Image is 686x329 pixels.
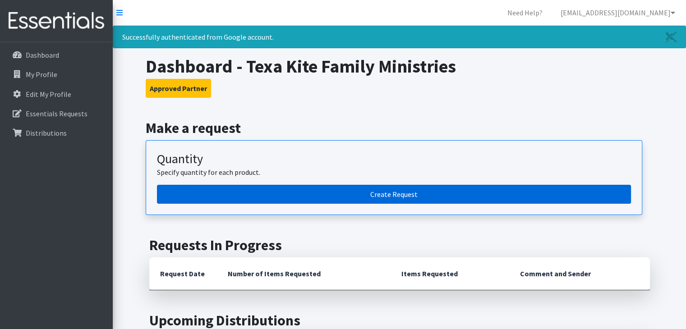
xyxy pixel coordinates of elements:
a: Create a request by quantity [157,185,631,204]
p: Edit My Profile [26,90,71,99]
a: Close [657,26,686,48]
th: Number of Items Requested [217,257,391,290]
div: Successfully authenticated from Google account. [113,26,686,48]
a: Need Help? [500,4,550,22]
button: Approved Partner [146,79,211,98]
th: Comment and Sender [509,257,649,290]
a: Essentials Requests [4,105,109,123]
p: Essentials Requests [26,109,87,118]
img: HumanEssentials [4,6,109,36]
th: Items Requested [391,257,509,290]
a: Dashboard [4,46,109,64]
p: Distributions [26,128,67,137]
p: Dashboard [26,50,59,59]
p: My Profile [26,70,57,79]
h2: Make a request [146,119,653,137]
th: Request Date [149,257,217,290]
a: [EMAIL_ADDRESS][DOMAIN_NAME] [553,4,682,22]
p: Specify quantity for each product. [157,167,631,178]
h2: Upcoming Distributions [149,312,650,329]
h2: Requests In Progress [149,237,650,254]
a: My Profile [4,65,109,83]
h3: Quantity [157,151,631,167]
a: Distributions [4,124,109,142]
a: Edit My Profile [4,85,109,103]
h1: Dashboard - Texa Kite Family Ministries [146,55,653,77]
